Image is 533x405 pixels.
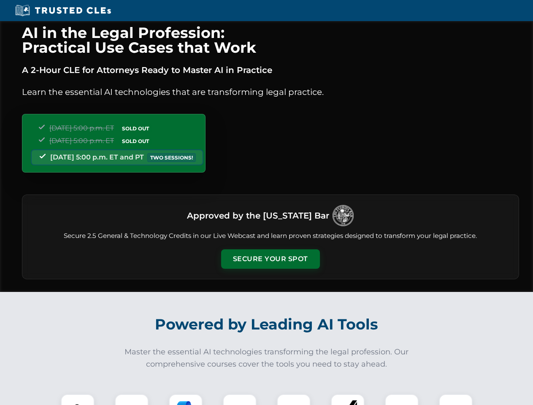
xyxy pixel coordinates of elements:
h3: Approved by the [US_STATE] Bar [187,208,329,223]
p: Learn the essential AI technologies that are transforming legal practice. [22,85,519,99]
span: [DATE] 5:00 p.m. ET [49,124,114,132]
p: Master the essential AI technologies transforming the legal profession. Our comprehensive courses... [119,346,414,370]
img: Trusted CLEs [13,4,114,17]
p: Secure 2.5 General & Technology Credits in our Live Webcast and learn proven strategies designed ... [32,231,509,241]
button: Secure Your Spot [221,249,320,269]
span: SOLD OUT [119,124,152,133]
p: A 2-Hour CLE for Attorneys Ready to Master AI in Practice [22,63,519,77]
h2: Powered by Leading AI Tools [33,310,501,339]
span: SOLD OUT [119,137,152,146]
img: Logo [333,205,354,226]
span: [DATE] 5:00 p.m. ET [49,137,114,145]
h1: AI in the Legal Profession: Practical Use Cases that Work [22,25,519,55]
